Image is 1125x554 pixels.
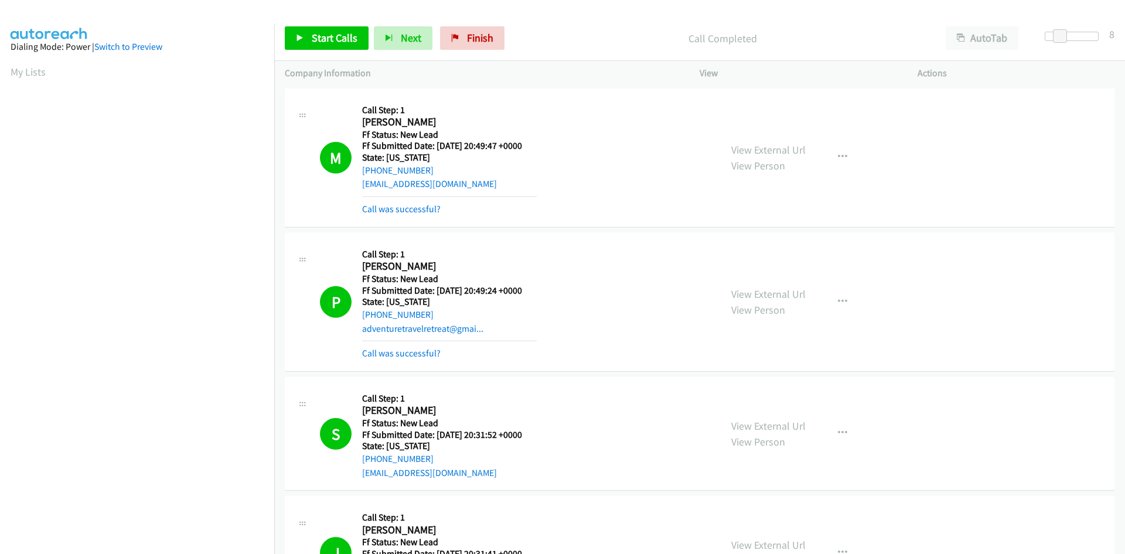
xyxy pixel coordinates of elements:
[362,152,537,164] h5: State: [US_STATE]
[731,435,785,448] a: View Person
[362,249,537,260] h5: Call Step: 1
[362,467,497,478] a: [EMAIL_ADDRESS][DOMAIN_NAME]
[918,66,1114,80] p: Actions
[731,303,785,317] a: View Person
[320,286,352,318] h1: P
[362,203,441,215] a: Call was successful?
[320,418,352,450] h1: S
[520,30,925,46] p: Call Completed
[401,31,421,45] span: Next
[362,273,537,285] h5: Ff Status: New Lead
[362,285,537,297] h5: Ff Submitted Date: [DATE] 20:49:24 +0000
[362,429,537,441] h5: Ff Submitted Date: [DATE] 20:31:52 +0000
[362,348,441,359] a: Call was successful?
[11,65,46,79] a: My Lists
[731,159,785,172] a: View Person
[731,419,806,433] a: View External Url
[362,536,537,548] h5: Ff Status: New Lead
[94,41,162,52] a: Switch to Preview
[731,287,806,301] a: View External Url
[11,40,264,54] div: Dialing Mode: Power |
[362,453,434,464] a: [PHONE_NUMBER]
[362,260,537,273] h2: [PERSON_NAME]
[374,26,432,50] button: Next
[1109,26,1114,42] div: 8
[362,404,537,417] h2: [PERSON_NAME]
[731,538,806,552] a: View External Url
[285,26,369,50] a: Start Calls
[700,66,896,80] p: View
[362,512,537,524] h5: Call Step: 1
[362,140,537,152] h5: Ff Submitted Date: [DATE] 20:49:47 +0000
[362,440,537,452] h5: State: [US_STATE]
[362,115,537,129] h2: [PERSON_NAME]
[440,26,504,50] a: Finish
[362,393,537,405] h5: Call Step: 1
[946,26,1018,50] button: AutoTab
[362,104,537,116] h5: Call Step: 1
[362,309,434,320] a: [PHONE_NUMBER]
[362,323,483,334] a: adventuretravelretreat@gmai...
[362,296,537,308] h5: State: [US_STATE]
[1091,230,1125,324] iframe: Resource Center
[362,178,497,189] a: [EMAIL_ADDRESS][DOMAIN_NAME]
[362,165,434,176] a: [PHONE_NUMBER]
[362,524,537,537] h2: [PERSON_NAME]
[320,142,352,174] h1: M
[467,31,493,45] span: Finish
[362,129,537,141] h5: Ff Status: New Lead
[362,417,537,429] h5: Ff Status: New Lead
[312,31,357,45] span: Start Calls
[731,143,806,157] a: View External Url
[285,66,679,80] p: Company Information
